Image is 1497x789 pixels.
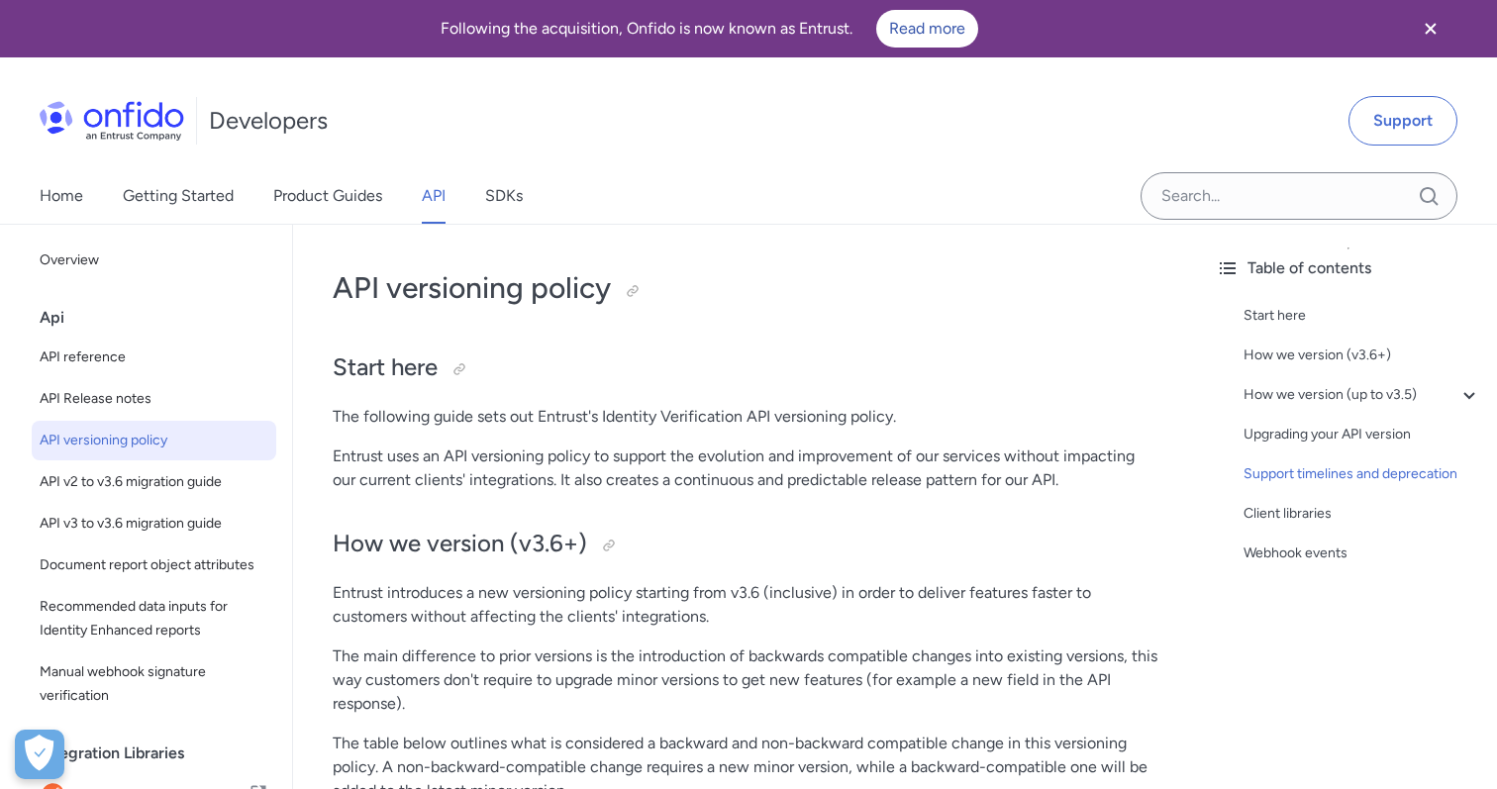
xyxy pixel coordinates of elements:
span: Overview [40,248,268,272]
a: Overview [32,241,276,280]
input: Onfido search input field [1141,172,1457,220]
a: Manual webhook signature verification [32,652,276,716]
a: API v2 to v3.6 migration guide [32,462,276,502]
p: Entrust introduces a new versioning policy starting from v3.6 (inclusive) in order to deliver fea... [333,581,1160,629]
a: API Release notes [32,379,276,419]
h2: Start here [333,351,1160,385]
h1: API versioning policy [333,268,1160,308]
a: API versioning policy [32,421,276,460]
a: Home [40,168,83,224]
button: Open Preferences [15,730,64,779]
a: Webhook events [1244,542,1481,565]
a: How we version (v3.6+) [1244,344,1481,367]
h1: Developers [209,105,328,137]
h2: How we version (v3.6+) [333,528,1160,561]
div: Api [40,298,284,338]
span: API Release notes [40,387,268,411]
a: Start here [1244,304,1481,328]
p: Entrust uses an API versioning policy to support the evolution and improvement of our services wi... [333,444,1160,492]
span: API v3 to v3.6 migration guide [40,512,268,536]
a: API [422,168,446,224]
div: Following the acquisition, Onfido is now known as Entrust. [24,10,1394,48]
span: Document report object attributes [40,553,268,577]
a: How we version (up to v3.5) [1244,383,1481,407]
a: Support [1348,96,1457,146]
a: API reference [32,338,276,377]
a: Product Guides [273,168,382,224]
img: Onfido Logo [40,101,184,141]
span: Recommended data inputs for Identity Enhanced reports [40,595,268,642]
button: Close banner [1394,4,1467,53]
a: Recommended data inputs for Identity Enhanced reports [32,587,276,650]
p: The main difference to prior versions is the introduction of backwards compatible changes into ex... [333,644,1160,716]
div: Table of contents [1216,256,1481,280]
div: Cookie Preferences [15,730,64,779]
a: Client libraries [1244,502,1481,526]
a: API v3 to v3.6 migration guide [32,504,276,543]
a: Document report object attributes [32,545,276,585]
span: API versioning policy [40,429,268,452]
p: The following guide sets out Entrust's Identity Verification API versioning policy. [333,405,1160,429]
a: Read more [876,10,978,48]
svg: Close banner [1419,17,1443,41]
a: Support timelines and deprecation [1244,462,1481,486]
a: Getting Started [123,168,234,224]
span: API v2 to v3.6 migration guide [40,470,268,494]
a: SDKs [485,168,523,224]
span: API reference [40,345,268,369]
div: Integration Libraries [40,734,284,773]
a: Upgrading your API version [1244,423,1481,446]
span: Manual webhook signature verification [40,660,268,708]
